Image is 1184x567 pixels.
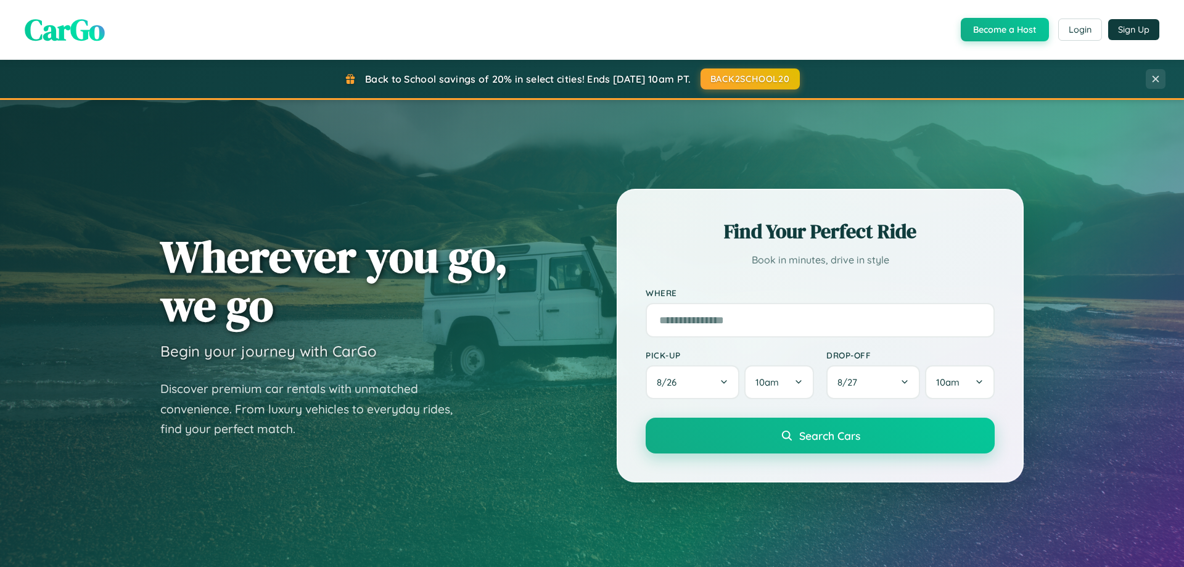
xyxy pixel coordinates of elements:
button: Become a Host [961,18,1049,41]
span: 10am [755,376,779,388]
span: 8 / 27 [837,376,863,388]
h2: Find Your Perfect Ride [646,218,995,245]
p: Book in minutes, drive in style [646,251,995,269]
span: CarGo [25,9,105,50]
span: 8 / 26 [657,376,683,388]
button: Search Cars [646,418,995,453]
label: Pick-up [646,350,814,360]
span: 10am [936,376,960,388]
button: BACK2SCHOOL20 [701,68,800,89]
label: Where [646,288,995,298]
p: Discover premium car rentals with unmatched convenience. From luxury vehicles to everyday rides, ... [160,379,469,439]
h3: Begin your journey with CarGo [160,342,377,360]
button: 10am [925,365,995,399]
button: Sign Up [1108,19,1159,40]
label: Drop-off [826,350,995,360]
span: Back to School savings of 20% in select cities! Ends [DATE] 10am PT. [365,73,691,85]
span: Search Cars [799,429,860,442]
button: 8/26 [646,365,739,399]
h1: Wherever you go, we go [160,232,508,329]
button: Login [1058,19,1102,41]
button: 8/27 [826,365,920,399]
button: 10am [744,365,814,399]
